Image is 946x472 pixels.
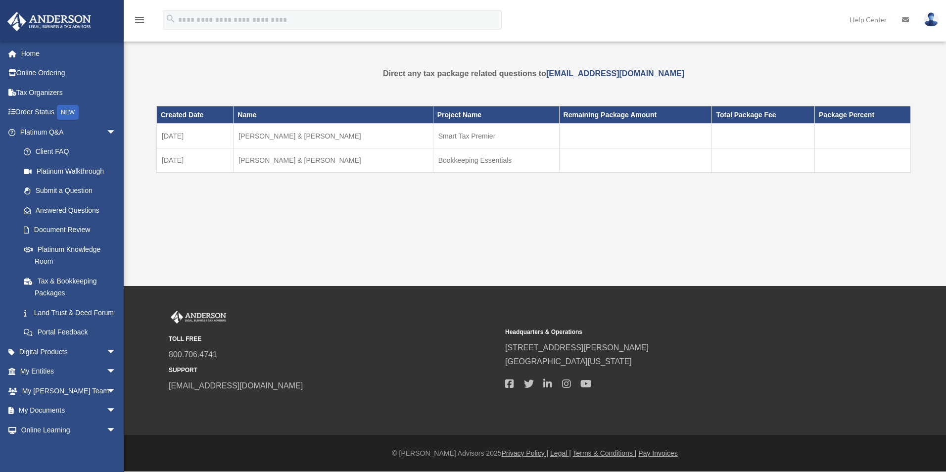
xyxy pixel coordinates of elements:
[169,381,303,390] a: [EMAIL_ADDRESS][DOMAIN_NAME]
[14,200,131,220] a: Answered Questions
[106,420,126,440] span: arrow_drop_down
[14,323,131,342] a: Portal Feedback
[106,401,126,421] span: arrow_drop_down
[134,14,145,26] i: menu
[505,357,632,366] a: [GEOGRAPHIC_DATA][US_STATE]
[7,83,131,102] a: Tax Organizers
[14,239,131,271] a: Platinum Knowledge Room
[134,17,145,26] a: menu
[712,106,815,123] th: Total Package Fee
[14,220,131,240] a: Document Review
[505,327,835,337] small: Headquarters & Operations
[505,343,649,352] a: [STREET_ADDRESS][PERSON_NAME]
[815,106,911,123] th: Package Percent
[157,148,234,173] td: [DATE]
[7,362,131,381] a: My Entitiesarrow_drop_down
[14,303,131,323] a: Land Trust & Deed Forum
[14,142,131,162] a: Client FAQ
[57,105,79,120] div: NEW
[234,124,433,148] td: [PERSON_NAME] & [PERSON_NAME]
[7,420,131,440] a: Online Learningarrow_drop_down
[559,106,712,123] th: Remaining Package Amount
[7,401,131,421] a: My Documentsarrow_drop_down
[106,342,126,362] span: arrow_drop_down
[7,342,131,362] a: Digital Productsarrow_drop_down
[573,449,637,457] a: Terms & Conditions |
[106,122,126,142] span: arrow_drop_down
[106,362,126,382] span: arrow_drop_down
[234,106,433,123] th: Name
[157,106,234,123] th: Created Date
[550,449,571,457] a: Legal |
[157,124,234,148] td: [DATE]
[546,69,684,78] a: [EMAIL_ADDRESS][DOMAIN_NAME]
[14,181,131,201] a: Submit a Question
[165,13,176,24] i: search
[234,148,433,173] td: [PERSON_NAME] & [PERSON_NAME]
[502,449,549,457] a: Privacy Policy |
[169,350,217,359] a: 800.706.4741
[169,311,228,324] img: Anderson Advisors Platinum Portal
[433,124,559,148] td: Smart Tax Premier
[4,12,94,31] img: Anderson Advisors Platinum Portal
[7,102,131,123] a: Order StatusNEW
[433,106,559,123] th: Project Name
[7,44,131,63] a: Home
[124,447,946,460] div: © [PERSON_NAME] Advisors 2025
[14,161,131,181] a: Platinum Walkthrough
[7,381,131,401] a: My [PERSON_NAME] Teamarrow_drop_down
[169,365,498,376] small: SUPPORT
[106,381,126,401] span: arrow_drop_down
[433,148,559,173] td: Bookkeeping Essentials
[169,334,498,344] small: TOLL FREE
[638,449,677,457] a: Pay Invoices
[383,69,684,78] strong: Direct any tax package related questions to
[7,122,131,142] a: Platinum Q&Aarrow_drop_down
[7,63,131,83] a: Online Ordering
[14,271,126,303] a: Tax & Bookkeeping Packages
[924,12,939,27] img: User Pic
